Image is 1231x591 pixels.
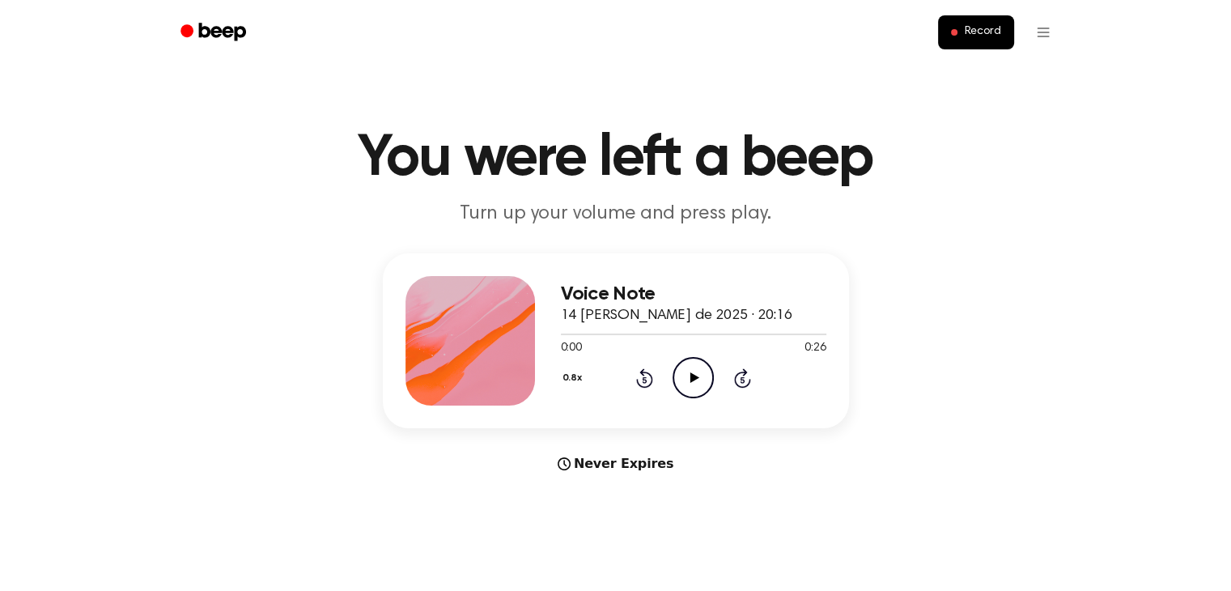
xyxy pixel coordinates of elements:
button: Open menu [1024,13,1063,52]
span: 0:00 [561,340,582,357]
h3: Voice Note [561,283,826,305]
span: 0:26 [804,340,826,357]
a: Beep [169,17,261,49]
span: 14 [PERSON_NAME] de 2025 · 20:16 [561,308,792,323]
button: 0.8x [561,364,588,392]
p: Turn up your volume and press play. [305,201,927,227]
h1: You were left a beep [202,130,1030,188]
button: Record [938,15,1013,49]
span: Record [964,25,1000,40]
div: Never Expires [383,454,849,474]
